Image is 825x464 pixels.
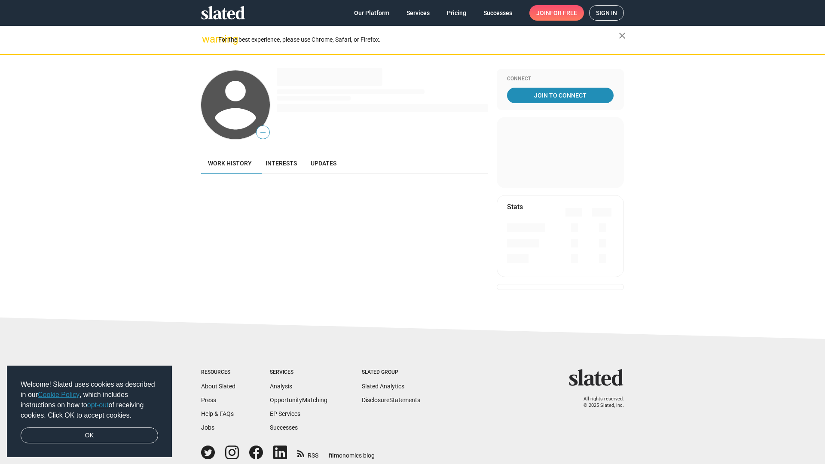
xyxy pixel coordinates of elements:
[536,5,577,21] span: Join
[208,160,252,167] span: Work history
[21,427,158,444] a: dismiss cookie message
[266,160,297,167] span: Interests
[477,5,519,21] a: Successes
[354,5,389,21] span: Our Platform
[201,153,259,174] a: Work history
[362,383,404,390] a: Slated Analytics
[270,410,300,417] a: EP Services
[509,88,612,103] span: Join To Connect
[259,153,304,174] a: Interests
[270,383,292,390] a: Analysis
[529,5,584,21] a: Joinfor free
[329,452,339,459] span: film
[347,5,396,21] a: Our Platform
[201,369,235,376] div: Resources
[201,383,235,390] a: About Slated
[362,397,420,403] a: DisclosureStatements
[311,160,336,167] span: Updates
[400,5,437,21] a: Services
[329,445,375,460] a: filmonomics blog
[297,446,318,460] a: RSS
[270,397,327,403] a: OpportunityMatching
[21,379,158,421] span: Welcome! Slated uses cookies as described in our , which includes instructions on how to of recei...
[507,202,523,211] mat-card-title: Stats
[38,391,79,398] a: Cookie Policy
[589,5,624,21] a: Sign in
[270,369,327,376] div: Services
[270,424,298,431] a: Successes
[406,5,430,21] span: Services
[202,34,212,44] mat-icon: warning
[201,410,234,417] a: Help & FAQs
[617,31,627,41] mat-icon: close
[218,34,619,46] div: For the best experience, please use Chrome, Safari, or Firefox.
[596,6,617,20] span: Sign in
[574,396,624,409] p: All rights reserved. © 2025 Slated, Inc.
[362,369,420,376] div: Slated Group
[550,5,577,21] span: for free
[507,76,614,82] div: Connect
[440,5,473,21] a: Pricing
[483,5,512,21] span: Successes
[304,153,343,174] a: Updates
[201,397,216,403] a: Press
[201,424,214,431] a: Jobs
[7,366,172,458] div: cookieconsent
[447,5,466,21] span: Pricing
[507,88,614,103] a: Join To Connect
[257,127,269,138] span: —
[87,401,109,409] a: opt-out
